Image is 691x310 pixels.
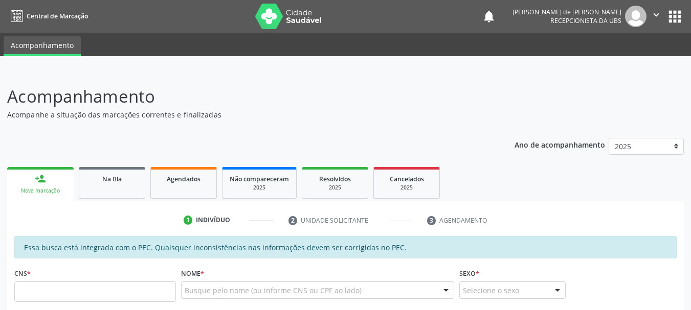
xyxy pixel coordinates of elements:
[651,9,662,20] i: 
[27,12,88,20] span: Central de Marcação
[167,175,200,183] span: Agendados
[459,266,479,281] label: Sexo
[185,285,362,296] span: Busque pelo nome (ou informe CNS ou CPF ao lado)
[647,6,666,27] button: 
[230,175,289,183] span: Não compareceram
[184,216,193,225] div: 1
[666,8,684,26] button: apps
[4,36,81,56] a: Acompanhamento
[102,175,122,183] span: Na fila
[196,216,230,225] div: Indivíduo
[230,184,289,192] div: 2025
[309,184,361,192] div: 2025
[14,236,677,258] div: Essa busca está integrada com o PEC. Quaisquer inconsistências nas informações devem ser corrigid...
[463,285,519,296] span: Selecione o sexo
[381,184,432,192] div: 2025
[515,138,605,151] p: Ano de acompanhamento
[35,173,46,184] div: person_add
[512,8,621,16] div: [PERSON_NAME] de [PERSON_NAME]
[7,109,481,120] p: Acompanhe a situação das marcações correntes e finalizadas
[482,9,496,23] button: notifications
[7,8,88,25] a: Central de Marcação
[550,16,621,25] span: Recepcionista da UBS
[390,175,424,183] span: Cancelados
[14,187,66,195] div: Nova marcação
[181,266,204,281] label: Nome
[319,175,351,183] span: Resolvidos
[7,84,481,109] p: Acompanhamento
[625,6,647,27] img: img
